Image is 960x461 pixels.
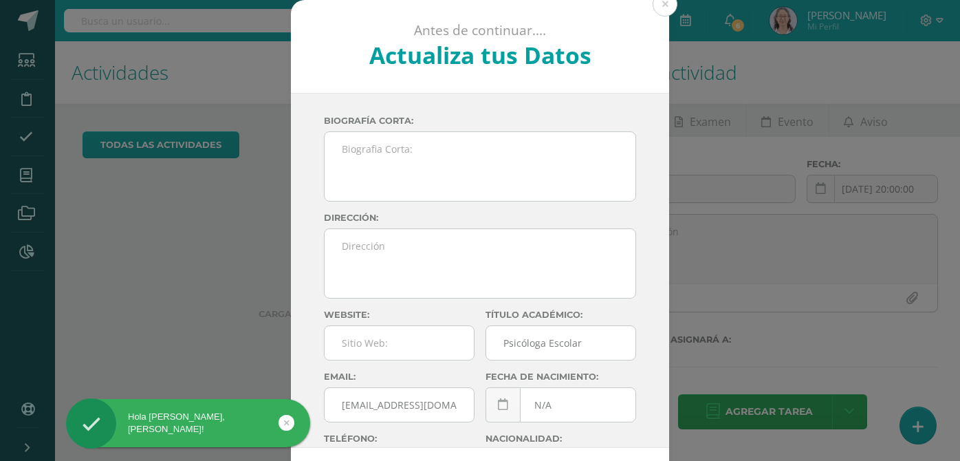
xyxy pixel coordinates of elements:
label: Nacionalidad: [486,433,636,444]
div: Hola [PERSON_NAME], [PERSON_NAME]! [66,411,310,436]
label: Título académico: [486,310,636,320]
input: Correo Electronico: [325,388,474,422]
label: Website: [324,310,474,320]
label: Email: [324,372,474,382]
input: Sitio Web: [325,326,474,360]
input: Titulo: [486,326,635,360]
h2: Actualiza tus Datos [328,39,633,71]
label: Teléfono: [324,433,474,444]
input: Fecha de Nacimiento: [486,388,635,422]
p: Antes de continuar.... [328,22,633,39]
label: Dirección: [324,213,636,223]
label: Fecha de nacimiento: [486,372,636,382]
label: Biografía corta: [324,116,636,126]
